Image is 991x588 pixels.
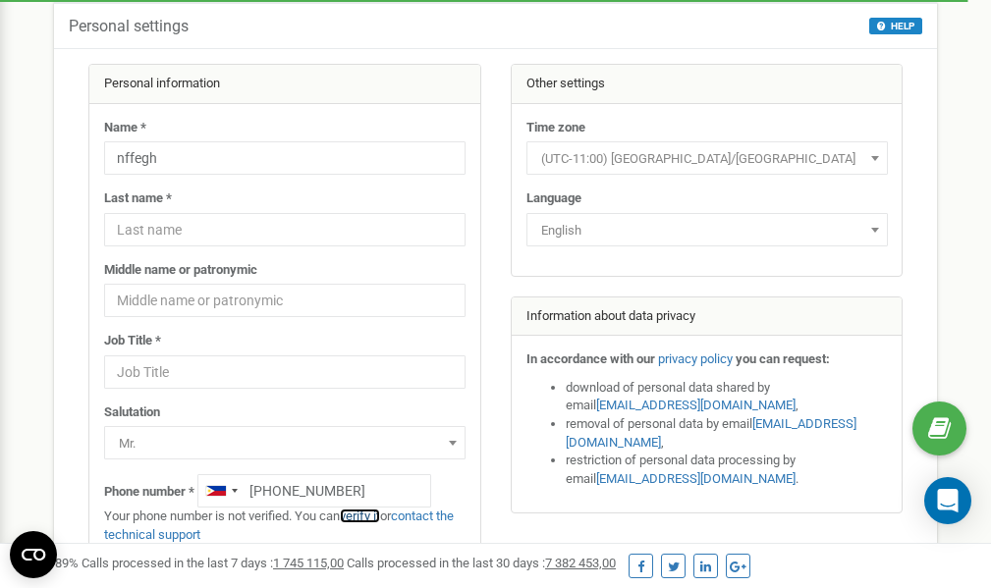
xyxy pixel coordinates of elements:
[566,415,888,452] li: removal of personal data by email ,
[566,379,888,415] li: download of personal data shared by email ,
[658,351,733,366] a: privacy policy
[512,297,903,337] div: Information about data privacy
[512,65,903,104] div: Other settings
[104,284,466,317] input: Middle name or patronymic
[104,332,161,350] label: Job Title *
[104,189,172,208] label: Last name *
[82,556,344,570] span: Calls processed in the last 7 days :
[545,556,616,570] u: 7 382 453,00
[596,398,796,412] a: [EMAIL_ADDRESS][DOMAIN_NAME]
[566,416,856,450] a: [EMAIL_ADDRESS][DOMAIN_NAME]
[869,18,922,34] button: HELP
[198,475,244,507] div: Telephone country code
[596,471,796,486] a: [EMAIL_ADDRESS][DOMAIN_NAME]
[347,556,616,570] span: Calls processed in the last 30 days :
[526,141,888,175] span: (UTC-11:00) Pacific/Midway
[526,189,581,208] label: Language
[526,351,655,366] strong: In accordance with our
[924,477,971,524] div: Open Intercom Messenger
[89,65,480,104] div: Personal information
[104,355,466,389] input: Job Title
[197,474,431,508] input: +1-800-555-55-55
[69,18,189,35] h5: Personal settings
[104,403,160,422] label: Salutation
[104,508,466,544] p: Your phone number is not verified. You can or
[104,141,466,175] input: Name
[111,430,459,457] span: Mr.
[526,213,888,246] span: English
[104,213,466,246] input: Last name
[340,508,380,523] a: verify it
[533,217,881,244] span: English
[736,351,830,366] strong: you can request:
[104,508,454,542] a: contact the technical support
[566,452,888,488] li: restriction of personal data processing by email .
[273,556,344,570] u: 1 745 115,00
[10,531,57,578] button: Open CMP widget
[104,261,257,280] label: Middle name or patronymic
[526,119,585,137] label: Time zone
[104,119,146,137] label: Name *
[104,426,466,459] span: Mr.
[533,145,881,173] span: (UTC-11:00) Pacific/Midway
[104,483,194,502] label: Phone number *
